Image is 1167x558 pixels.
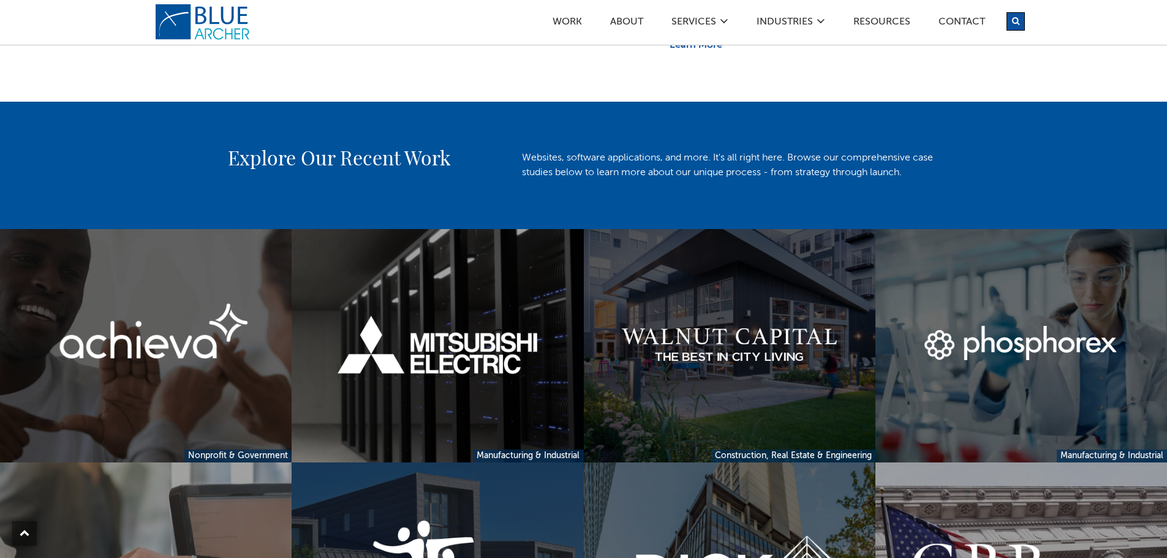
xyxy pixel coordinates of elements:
a: Construction, Real Estate & Engineering [711,450,875,462]
a: Manufacturing & Industrial [1057,450,1167,462]
a: ABOUT [610,17,644,30]
a: Learn More [670,40,722,50]
p: Websites, software applications, and more. It's all right here. Browse our comprehensive case stu... [522,151,939,180]
a: Industries [756,17,814,30]
a: logo [155,4,253,40]
a: Resources [853,17,911,30]
a: Contact [938,17,986,30]
a: Nonprofit & Government [184,450,292,462]
a: Work [552,17,583,30]
a: Manufacturing & Industrial [473,450,583,462]
h2: Explore Our Recent Work [228,143,497,172]
a: SERVICES [671,17,717,30]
